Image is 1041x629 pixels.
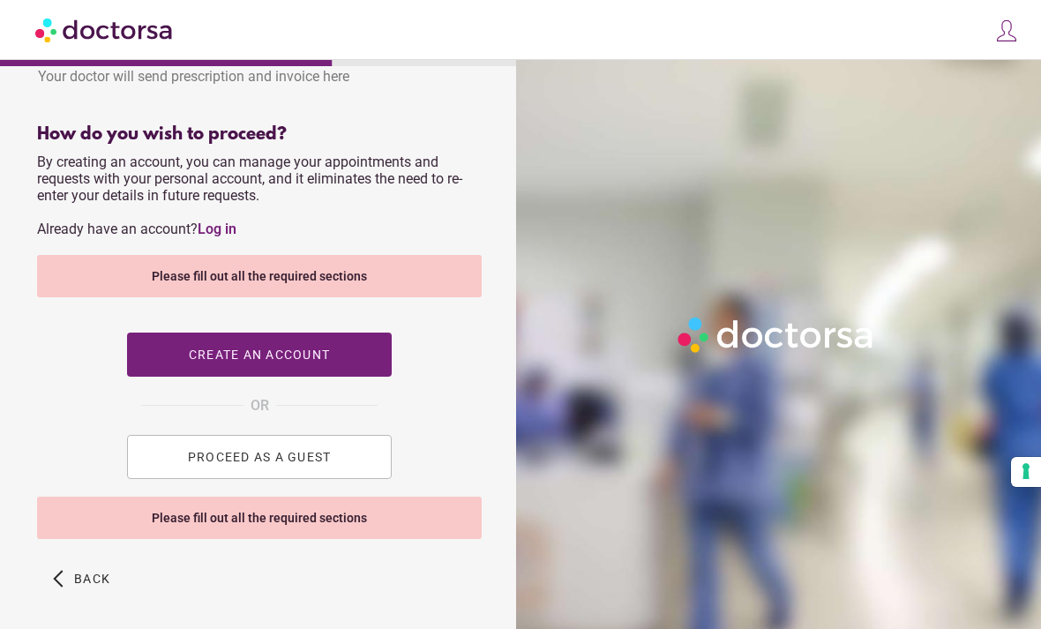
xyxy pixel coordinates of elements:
[127,333,392,377] button: Create an account
[127,435,392,479] button: PROCEED AS A GUEST
[37,497,482,539] div: Please fill out all the required sections
[74,572,110,586] span: Back
[37,124,482,145] div: How do you wish to proceed?
[35,10,175,49] img: Doctorsa.com
[37,255,482,297] div: Please fill out all the required sections
[198,221,236,237] a: Log in
[37,154,462,237] span: By creating an account, you can manage your appointments and requests with your personal account,...
[251,394,269,417] span: OR
[188,450,332,464] span: PROCEED AS A GUEST
[994,19,1019,43] img: icons8-customer-100.png
[672,311,880,358] img: Logo-Doctorsa-trans-White-partial-flat.png
[1011,457,1041,487] button: Your consent preferences for tracking technologies
[37,59,482,85] div: Your doctor will send prescription and invoice here
[46,557,117,601] button: arrow_back_ios Back
[189,348,330,362] span: Create an account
